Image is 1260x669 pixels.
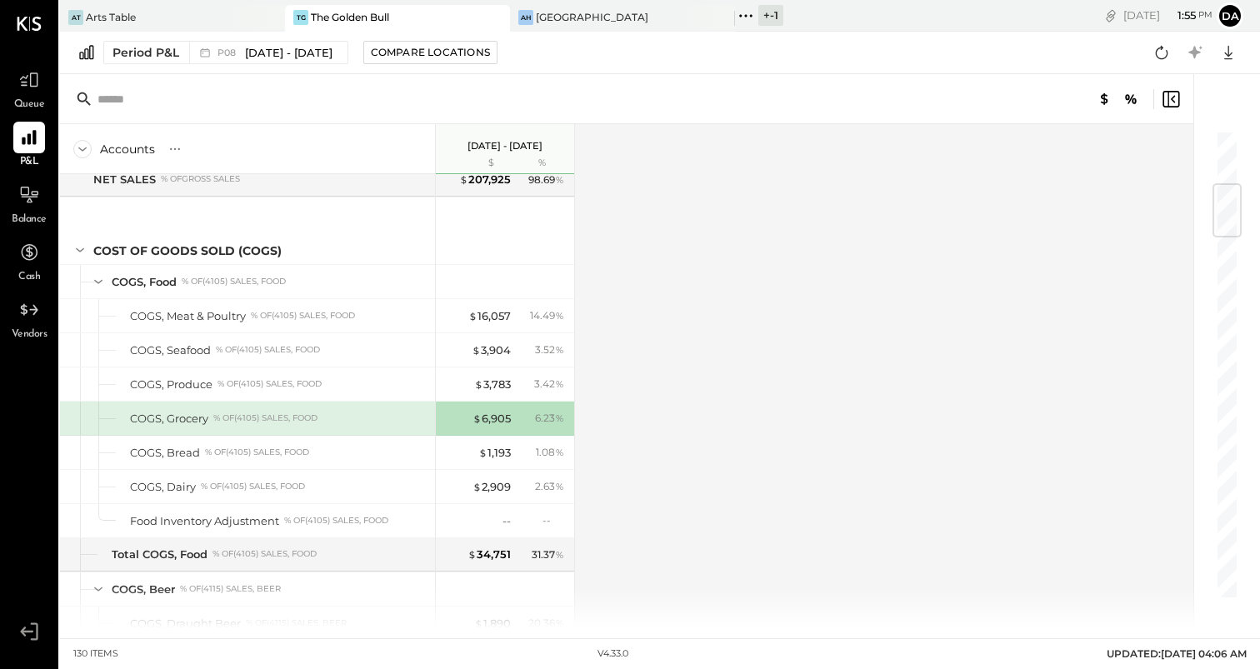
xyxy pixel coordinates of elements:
[130,616,241,632] div: COGS, Draught Beer
[1,122,57,170] a: P&L
[130,377,212,392] div: COGS, Produce
[467,547,511,562] div: 34,751
[130,513,279,529] div: Food Inventory Adjustment
[205,447,309,458] div: % of (4105) Sales, Food
[161,173,240,185] div: % of GROSS SALES
[103,41,348,64] button: Period P&L P08[DATE] - [DATE]
[311,10,389,24] div: The Golden Bull
[1123,7,1212,23] div: [DATE]
[112,547,207,562] div: Total COGS, Food
[212,548,317,560] div: % of (4105) Sales, Food
[217,378,322,390] div: % of (4105) Sales, Food
[93,172,156,187] div: NET SALES
[530,308,564,323] div: 14.49
[474,616,511,632] div: 1,890
[100,141,155,157] div: Accounts
[467,140,542,152] p: [DATE] - [DATE]
[1,294,57,342] a: Vendors
[555,308,564,322] span: %
[130,411,208,427] div: COGS, Grocery
[130,308,246,324] div: COGS, Meat & Poultry
[112,274,177,290] div: COGS, Food
[459,172,511,187] div: 207,925
[246,617,347,629] div: % of (4115) Sales, Beer
[555,411,564,424] span: %
[536,445,564,460] div: 1.08
[1,64,57,112] a: Queue
[130,479,196,495] div: COGS, Dairy
[1217,2,1243,29] button: da
[363,41,497,64] button: Compare Locations
[555,445,564,458] span: %
[555,172,564,186] span: %
[474,377,511,392] div: 3,783
[12,212,47,227] span: Balance
[518,10,533,25] div: AH
[73,647,118,661] div: 130 items
[371,45,490,59] div: Compare Locations
[528,616,564,631] div: 20.36
[93,242,282,259] div: COST OF GOODS SOLD (COGS)
[182,276,286,287] div: % of (4105) Sales, Food
[1107,647,1247,660] span: UPDATED: [DATE] 04:06 AM
[213,412,317,424] div: % of (4105) Sales, Food
[758,5,783,26] div: + -1
[535,411,564,426] div: 6.23
[12,327,47,342] span: Vendors
[515,157,569,170] div: %
[68,10,83,25] div: AT
[474,617,483,630] span: $
[18,270,40,285] span: Cash
[130,342,211,358] div: COGS, Seafood
[534,377,564,392] div: 3.42
[251,310,355,322] div: % of (4105) Sales, Food
[112,44,179,61] div: Period P&L
[444,157,511,170] div: $
[86,10,136,24] div: Arts Table
[555,616,564,629] span: %
[130,445,200,461] div: COGS, Bread
[293,10,308,25] div: TG
[14,97,45,112] span: Queue
[216,344,320,356] div: % of (4105) Sales, Food
[472,411,511,427] div: 6,905
[478,445,511,461] div: 1,193
[555,377,564,390] span: %
[535,342,564,357] div: 3.52
[468,308,511,324] div: 16,057
[472,412,482,425] span: $
[1102,7,1119,24] div: copy link
[502,513,511,529] div: --
[180,583,281,595] div: % of (4115) Sales, Beer
[478,446,487,459] span: $
[555,342,564,356] span: %
[20,155,39,170] span: P&L
[472,479,511,495] div: 2,909
[474,377,483,391] span: $
[555,479,564,492] span: %
[459,172,468,186] span: $
[1,179,57,227] a: Balance
[472,342,511,358] div: 3,904
[467,547,477,561] span: $
[201,481,305,492] div: % of (4105) Sales, Food
[555,547,564,561] span: %
[245,45,332,61] span: [DATE] - [DATE]
[472,480,482,493] span: $
[472,343,481,357] span: $
[217,48,241,57] span: P08
[284,515,388,527] div: % of (4105) Sales, Food
[1,237,57,285] a: Cash
[528,172,564,187] div: 98.69
[532,547,564,562] div: 31.37
[535,479,564,494] div: 2.63
[542,513,564,527] div: --
[112,582,175,597] div: COGS, Beer
[468,309,477,322] span: $
[536,10,648,24] div: [GEOGRAPHIC_DATA]
[597,647,628,661] div: v 4.33.0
